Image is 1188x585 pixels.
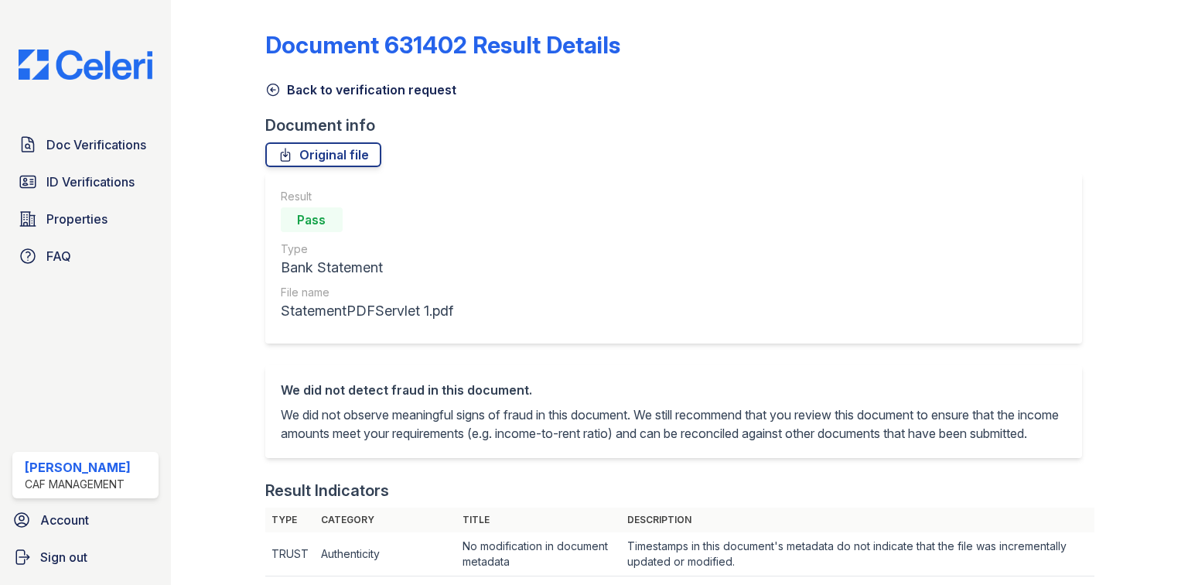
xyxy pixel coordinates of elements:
span: Properties [46,210,108,228]
td: TRUST [265,532,315,576]
div: [PERSON_NAME] [25,458,131,477]
td: Authenticity [315,532,457,576]
div: Result Indicators [265,480,389,501]
a: Sign out [6,542,165,573]
span: Sign out [40,548,87,566]
div: We did not detect fraud in this document. [281,381,1067,399]
iframe: chat widget [1123,523,1173,570]
td: Timestamps in this document's metadata do not indicate that the file was incrementally updated or... [621,532,1094,576]
td: No modification in document metadata [456,532,621,576]
a: Back to verification request [265,80,456,99]
span: FAQ [46,247,71,265]
div: Bank Statement [281,257,453,279]
div: Document info [265,115,1094,136]
span: ID Verifications [46,173,135,191]
div: Type [281,241,453,257]
p: We did not observe meaningful signs of fraud in this document. We still recommend that you review... [281,405,1067,443]
img: CE_Logo_Blue-a8612792a0a2168367f1c8372b55b34899dd931a85d93a1a3d3e32e68fde9ad4.png [6,50,165,80]
div: CAF Management [25,477,131,492]
span: Doc Verifications [46,135,146,154]
th: Type [265,508,315,532]
a: Account [6,505,165,535]
div: Result [281,189,453,204]
span: Account [40,511,89,529]
div: File name [281,285,453,300]
a: Document 631402 Result Details [265,31,620,59]
th: Description [621,508,1094,532]
a: ID Verifications [12,166,159,197]
th: Title [456,508,621,532]
a: Properties [12,204,159,234]
a: FAQ [12,241,159,272]
a: Doc Verifications [12,129,159,160]
th: Category [315,508,457,532]
div: Pass [281,207,343,232]
a: Original file [265,142,381,167]
div: StatementPDFServlet 1.pdf [281,300,453,322]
